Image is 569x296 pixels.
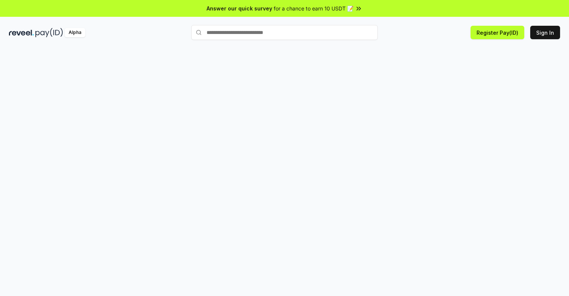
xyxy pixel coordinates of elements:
[65,28,85,37] div: Alpha
[471,26,524,39] button: Register Pay(ID)
[207,4,272,12] span: Answer our quick survey
[274,4,353,12] span: for a chance to earn 10 USDT 📝
[530,26,560,39] button: Sign In
[35,28,63,37] img: pay_id
[9,28,34,37] img: reveel_dark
